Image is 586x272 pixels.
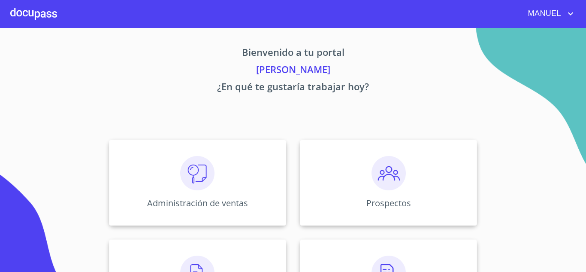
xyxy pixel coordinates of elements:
img: prospectos.png [372,156,406,190]
p: Administración de ventas [147,197,248,209]
p: Prospectos [366,197,411,209]
img: consulta.png [180,156,214,190]
p: ¿En qué te gustaría trabajar hoy? [29,79,557,97]
p: [PERSON_NAME] [29,62,557,79]
button: account of current user [522,7,576,21]
span: MANUEL [522,7,565,21]
p: Bienvenido a tu portal [29,45,557,62]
